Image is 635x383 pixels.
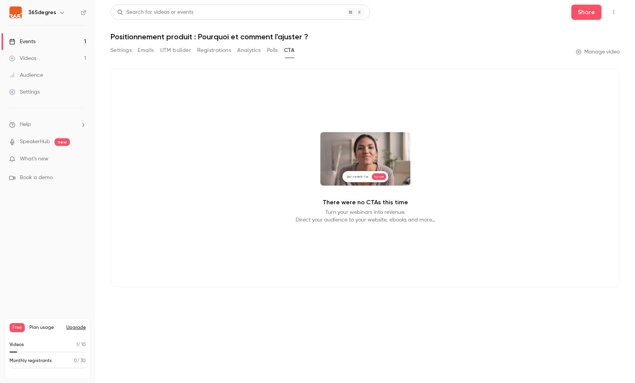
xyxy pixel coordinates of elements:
div: Events [9,38,35,45]
span: Help [20,121,31,129]
p: / 30 [74,357,86,364]
div: Videos [9,55,36,62]
span: 1 [76,343,78,347]
span: Book a demo [20,174,53,182]
p: / 10 [76,341,86,348]
span: Free [10,323,25,332]
button: UTM builder [160,44,191,57]
button: Polls [267,44,278,57]
div: Search for videos or events [117,8,193,16]
p: There were no CTAs this time [323,198,408,207]
span: What's new [20,155,48,163]
h6: 365degres [28,9,56,16]
span: new [55,138,70,146]
button: Upgrade [66,325,86,331]
button: Share [571,5,601,20]
button: Analytics [237,44,261,57]
a: SpeakerHub [20,138,50,146]
span: 0 [74,359,77,363]
div: Audience [9,71,43,79]
button: Registrations [197,44,231,57]
button: Settings [111,44,132,57]
a: Manage video [576,48,620,56]
h1: Positionnement produit : Pourquoi et comment l'ajuster ? [111,32,620,41]
p: Turn your webinars into revenue. Direct your audience to your website, ebooks and more... [296,208,435,224]
li: help-dropdown-opener [9,121,86,129]
button: CTA [284,44,294,57]
img: 365degres [10,6,22,19]
p: Monthly registrants [10,357,52,364]
div: Settings [9,88,40,96]
span: Plan usage [29,325,62,331]
p: Videos [10,341,24,348]
button: Emails [138,44,154,57]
